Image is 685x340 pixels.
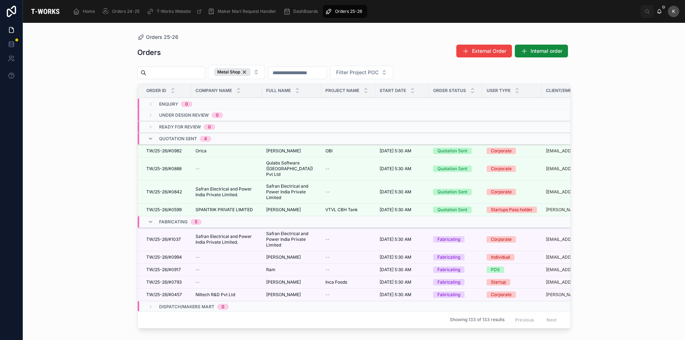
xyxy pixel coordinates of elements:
[546,254,609,260] a: [EMAIL_ADDRESS][DOMAIN_NAME]
[487,88,511,93] span: User Type
[146,207,187,213] a: TW/25-26/#0599
[325,292,330,298] span: --
[146,207,182,213] span: TW/25-26/#0599
[323,5,367,18] a: Orders 25-26
[214,68,250,76] button: Unselect METAL_SHOP
[325,166,371,172] a: --
[546,166,584,172] a: [EMAIL_ADDRESS]
[546,292,609,298] a: [PERSON_NAME][EMAIL_ADDRESS][DOMAIN_NAME]
[146,279,187,285] a: TW/25-26/#0793
[325,189,330,195] span: --
[487,291,537,298] a: Corporate
[491,207,533,213] div: Startups Pass holder
[146,267,187,273] a: TW/25-26/#0917
[266,231,317,248] a: Safran Electrical and Power India Private Limited
[196,292,235,298] span: Niltech R&D Pvt Ltd
[29,6,62,17] img: App logo
[380,189,425,195] a: [DATE] 5:30 AM
[68,4,641,19] div: scrollable content
[380,148,425,154] a: [DATE] 5:30 AM
[380,207,411,213] span: [DATE] 5:30 AM
[380,166,411,172] span: [DATE] 5:30 AM
[159,101,178,107] span: Enquiry
[266,267,317,273] a: Ram
[266,148,317,154] a: [PERSON_NAME]
[546,279,609,285] a: [EMAIL_ADDRESS][DOMAIN_NAME]
[491,279,506,285] div: Startup
[196,234,258,245] a: Safran Electrical and Power India Private Limited.
[293,9,318,14] span: DashBoards
[433,148,478,154] a: Quotation Sent
[672,9,675,14] span: K
[146,34,178,41] span: Orders 25-26
[325,254,330,260] span: --
[100,5,144,18] a: Orders 24-25
[146,254,182,260] span: TW/25-26/#0994
[546,267,609,273] a: [EMAIL_ADDRESS][DOMAIN_NAME]
[450,317,504,323] span: Showing 133 of 133 results
[437,166,467,172] div: Quotation Sent
[380,267,425,273] a: [DATE] 5:30 AM
[325,148,333,154] span: OBI
[325,292,371,298] a: --
[546,207,609,213] a: [PERSON_NAME][EMAIL_ADDRESS][DOMAIN_NAME]
[546,148,609,154] a: [EMAIL_ADDRESS][DOMAIN_NAME]
[437,291,460,298] div: Fabricating
[531,47,562,55] span: Internal order
[144,5,205,18] a: T-Works Website
[433,291,478,298] a: Fabricating
[487,148,537,154] a: Corporate
[380,166,425,172] a: [DATE] 5:30 AM
[487,279,537,285] a: Startup
[266,292,301,298] span: [PERSON_NAME]
[196,292,258,298] a: Niltech R&D Pvt Ltd
[196,148,207,154] span: Orica
[546,189,609,195] a: [EMAIL_ADDRESS][PERSON_NAME][DOMAIN_NAME]
[380,267,411,273] span: [DATE] 5:30 AM
[433,254,478,260] a: Fabricating
[196,166,258,172] a: --
[437,254,460,260] div: Fabricating
[146,189,182,195] span: TW/25-26/#0842
[205,5,281,18] a: Maker Mart Request Handler
[146,88,166,93] span: Order ID
[491,166,512,172] div: Corporate
[266,88,291,93] span: Full Name
[196,279,258,285] a: --
[266,183,317,201] a: Safran Electrical and Power India Private Limited
[433,207,478,213] a: Quotation Sent
[491,148,512,154] div: Corporate
[218,9,276,14] span: Maker Mart Request Handler
[325,237,330,242] span: --
[433,189,478,195] a: Quotation Sent
[433,279,478,285] a: Fabricating
[266,254,317,260] a: [PERSON_NAME]
[472,47,506,55] span: External Order
[487,207,537,213] a: Startups Pass holder
[146,166,182,172] span: TW/25-26/#0888
[491,236,512,243] div: Corporate
[196,267,258,273] a: --
[222,304,224,310] div: 0
[266,292,317,298] a: [PERSON_NAME]
[336,69,379,76] span: Filter Project POC
[83,9,95,14] span: Home
[266,160,317,177] a: Qulabs Software ([GEOGRAPHIC_DATA]) Pvt Ltd
[546,88,600,93] span: Client/Employee Email
[325,279,347,285] span: Inca Foods
[433,267,478,273] a: Fabricating
[204,136,207,142] div: 4
[146,237,187,242] a: TW/25-26/#1037
[146,254,187,260] a: TW/25-26/#0994
[325,88,359,93] span: Project Name
[456,45,512,57] button: External Order
[487,236,537,243] a: Corporate
[112,9,139,14] span: Orders 24-25
[214,68,250,76] div: Metal Shop
[380,237,411,242] span: [DATE] 5:30 AM
[325,267,371,273] a: --
[281,5,323,18] a: DashBoards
